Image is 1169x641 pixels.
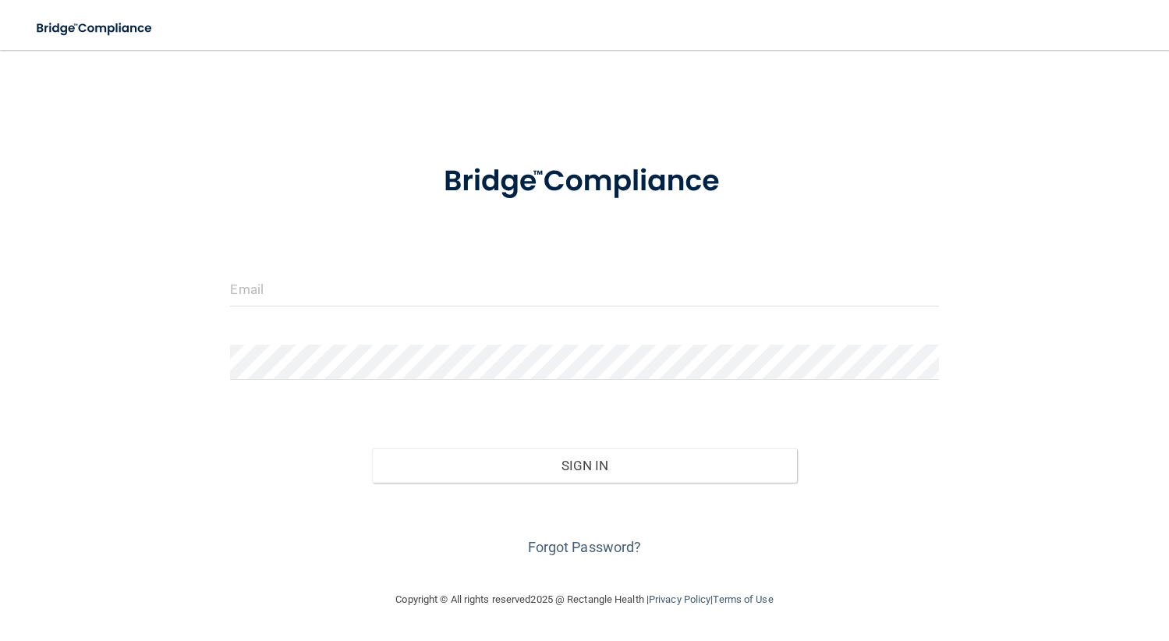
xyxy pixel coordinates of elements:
[713,593,773,605] a: Terms of Use
[372,448,797,483] button: Sign In
[300,575,870,625] div: Copyright © All rights reserved 2025 @ Rectangle Health | |
[230,271,938,306] input: Email
[649,593,710,605] a: Privacy Policy
[23,12,167,44] img: bridge_compliance_login_screen.278c3ca4.svg
[528,539,642,555] a: Forgot Password?
[413,143,756,220] img: bridge_compliance_login_screen.278c3ca4.svg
